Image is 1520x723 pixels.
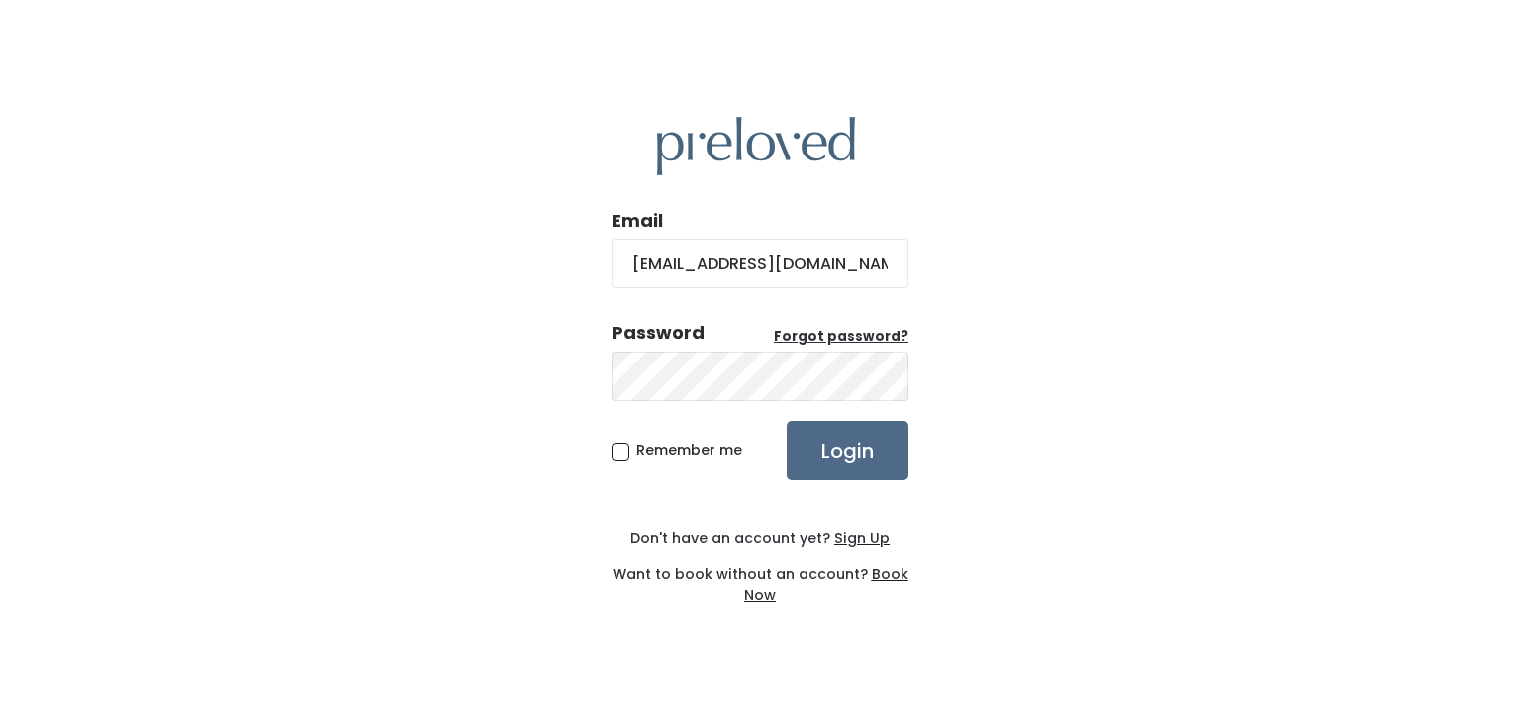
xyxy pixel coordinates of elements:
label: Email [612,208,663,234]
div: Password [612,320,705,346]
u: Sign Up [834,528,890,548]
div: Don't have an account yet? [612,528,908,549]
input: Login [787,421,908,480]
a: Book Now [744,565,908,605]
a: Sign Up [830,528,890,548]
u: Forgot password? [774,327,908,346]
img: preloved logo [657,117,855,175]
a: Forgot password? [774,327,908,347]
span: Remember me [636,440,742,460]
div: Want to book without an account? [612,549,908,606]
